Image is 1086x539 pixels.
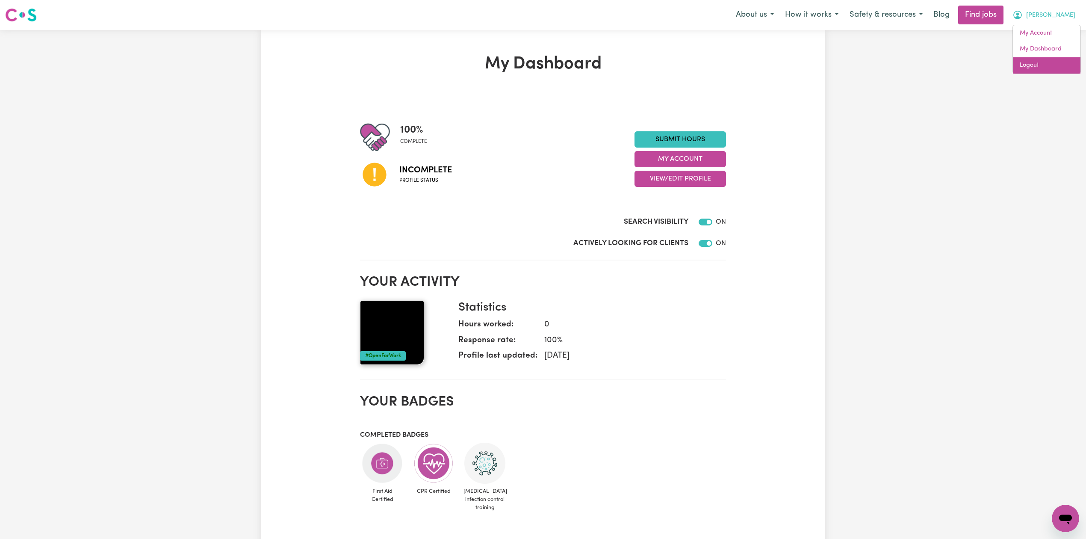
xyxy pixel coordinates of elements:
dd: 100 % [537,335,719,347]
span: 100 % [400,122,427,138]
span: First Aid Certified [360,484,404,507]
a: Submit Hours [634,131,726,148]
img: Care and support worker has completed First Aid Certification [362,443,403,484]
span: ON [716,240,726,247]
span: [MEDICAL_DATA] infection control training [463,484,507,515]
dt: Response rate: [458,335,537,350]
img: Care and support worker has completed CPR Certification [413,443,454,484]
dd: 0 [537,319,719,331]
span: ON [716,219,726,225]
h2: Your badges [360,394,726,410]
img: Careseekers logo [5,7,37,23]
span: Incomplete [399,164,452,177]
div: Profile completeness: 100% [400,122,434,152]
a: My Account [1013,25,1080,41]
label: Actively Looking for Clients [573,238,688,249]
h2: Your activity [360,274,726,290]
dd: [DATE] [537,350,719,362]
span: CPR Certified [411,484,456,499]
button: My Account [634,151,726,167]
button: Safety & resources [844,6,928,24]
h3: Completed badges [360,431,726,439]
button: View/Edit Profile [634,171,726,187]
dt: Hours worked: [458,319,537,335]
button: My Account [1007,6,1081,24]
div: My Account [1012,25,1081,74]
dt: Profile last updated: [458,350,537,366]
img: Your profile picture [360,301,424,365]
span: Profile status [399,177,452,184]
span: complete [400,138,427,145]
button: How it works [779,6,844,24]
iframe: Button to launch messaging window [1052,505,1079,532]
h1: My Dashboard [360,54,726,74]
a: Careseekers logo [5,5,37,25]
a: My Dashboard [1013,41,1080,57]
label: Search Visibility [624,216,688,228]
button: About us [730,6,779,24]
h3: Statistics [458,301,719,315]
img: CS Academy: COVID-19 Infection Control Training course completed [464,443,505,484]
a: Logout [1013,57,1080,74]
a: Blog [928,6,955,24]
a: Find jobs [958,6,1003,24]
div: #OpenForWork [360,351,406,361]
span: [PERSON_NAME] [1026,11,1075,20]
